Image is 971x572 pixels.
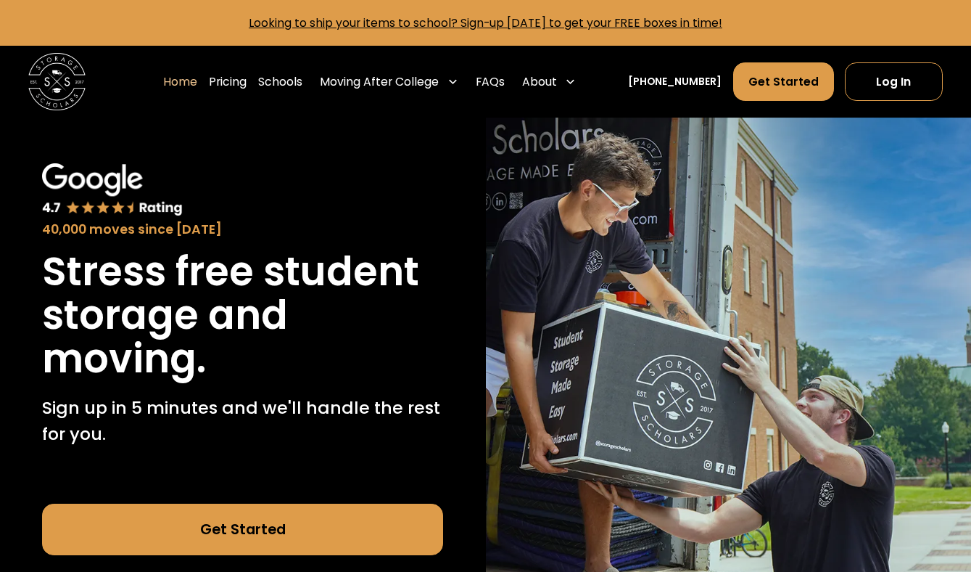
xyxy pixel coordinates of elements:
[42,504,443,555] a: Get Started
[516,62,582,102] div: About
[320,73,439,91] div: Moving After College
[733,62,833,101] a: Get Started
[258,62,302,102] a: Schools
[42,163,182,217] img: Google 4.7 star rating
[476,62,505,102] a: FAQs
[845,62,942,101] a: Log In
[28,53,86,110] img: Storage Scholars main logo
[522,73,557,91] div: About
[628,74,722,89] a: [PHONE_NUMBER]
[42,220,443,240] div: 40,000 moves since [DATE]
[249,15,722,31] a: Looking to ship your items to school? Sign-up [DATE] to get your FREE boxes in time!
[42,395,443,446] p: Sign up in 5 minutes and we'll handle the rest for you.
[28,53,86,110] a: home
[163,62,197,102] a: Home
[314,62,464,102] div: Moving After College
[209,62,247,102] a: Pricing
[42,250,443,380] h1: Stress free student storage and moving.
